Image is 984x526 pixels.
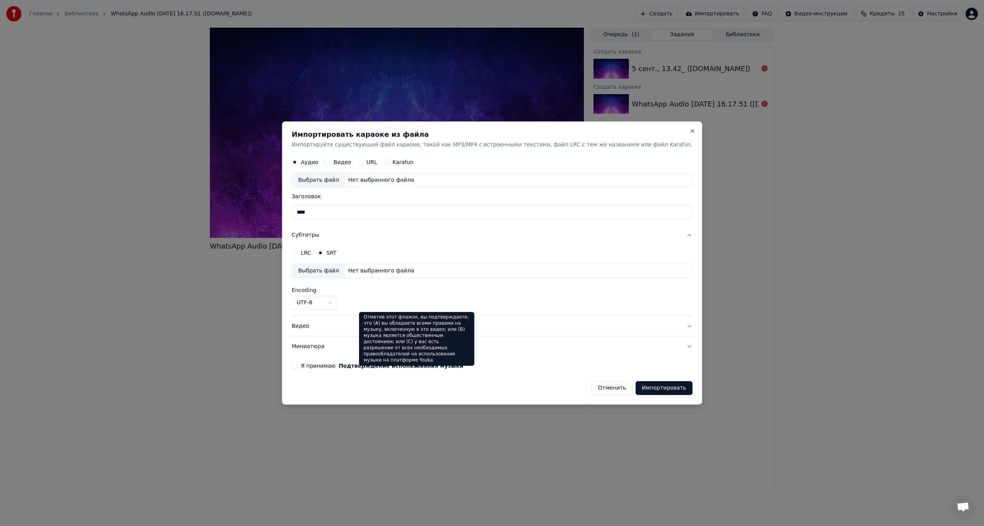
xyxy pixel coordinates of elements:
[345,177,417,184] div: Нет выбранного файла
[339,363,463,368] button: Я принимаю
[334,160,351,165] label: Видео
[292,131,693,138] h2: Импортировать караоке из файла
[636,381,693,395] button: Импортировать
[292,174,345,188] div: Выбрать файл
[301,363,464,368] label: Я принимаю
[392,160,414,165] label: Karafun
[292,141,693,149] p: Импортируйте существующий файл караоке, такой как MP3/MP4 с встроенными текстами, файл LRC с тем ...
[292,264,345,278] div: Выбрать файл
[345,267,417,275] div: Нет выбранного файла
[292,246,693,316] div: Субтитры
[366,160,377,165] label: URL
[301,160,318,165] label: Аудио
[592,381,633,395] button: Отменить
[292,287,338,293] label: Encoding
[326,251,336,256] label: SRT
[292,194,693,199] label: Заголовок
[301,251,311,256] label: LRC
[292,226,693,246] button: Субтитры
[359,312,474,366] div: Отметив этот флажок, вы подтверждаете, что (A) вы обладаете всеми правами на музыку, включенную в...
[292,316,693,336] button: Видео
[292,337,693,357] button: Миниатюра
